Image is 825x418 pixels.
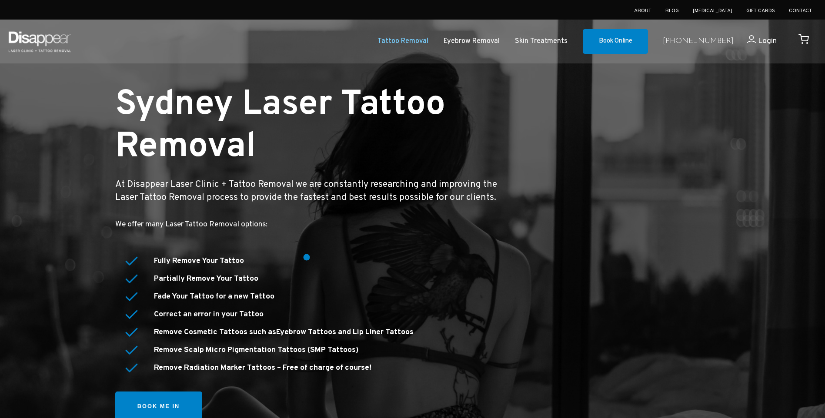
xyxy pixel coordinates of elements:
a: Skin Treatments [515,35,568,48]
strong: Remove Cosmetic Tattoos such as [154,327,414,337]
small: Sydney Laser Tattoo Removal [115,83,445,169]
a: [MEDICAL_DATA] [693,7,732,14]
a: Login [734,35,777,48]
strong: Fully Remove Your Tattoo [154,256,244,266]
span: Login [758,36,777,46]
a: Tattoo Removal [377,35,428,48]
a: Eyebrow Removal [444,35,500,48]
a: Eyebrow Tattoos and Lip Liner Tattoos [276,327,414,337]
a: Book Online [583,29,648,54]
a: Remove Scalp Micro Pigmentation Tattoos (SMP Tattoos) [154,345,358,355]
big: At Disappear Laser Clinic + Tattoo Removal we are constantly researching and improving the Laser ... [115,179,497,203]
a: About [634,7,651,14]
strong: Fade Your Tattoo for a new Tattoo [154,292,274,302]
a: Blog [665,7,679,14]
a: Contact [789,7,812,14]
p: We offer many Laser Tattoo Removal options: [115,219,510,231]
strong: Partially Remove Your Tattoo [154,274,258,284]
a: Gift Cards [746,7,775,14]
strong: Correct an error in your Tattoo [154,309,264,319]
a: Remove Radiation Marker Tattoos – Free of charge of course! [154,363,371,373]
a: [PHONE_NUMBER] [663,35,734,48]
img: Disappear - Laser Clinic and Tattoo Removal Services in Sydney, Australia [7,26,73,57]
